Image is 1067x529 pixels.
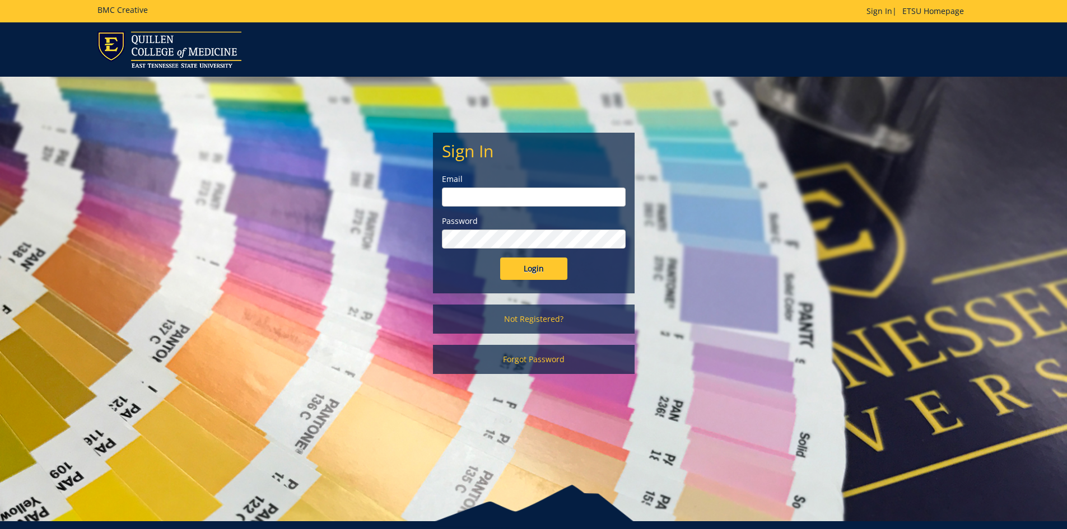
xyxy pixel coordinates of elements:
h2: Sign In [442,142,626,160]
p: | [866,6,970,17]
label: Email [442,174,626,185]
input: Login [500,258,567,280]
a: ETSU Homepage [897,6,970,16]
a: Not Registered? [433,305,635,334]
a: Forgot Password [433,345,635,374]
label: Password [442,216,626,227]
h5: BMC Creative [97,6,148,14]
a: Sign In [866,6,892,16]
img: ETSU logo [97,31,241,68]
